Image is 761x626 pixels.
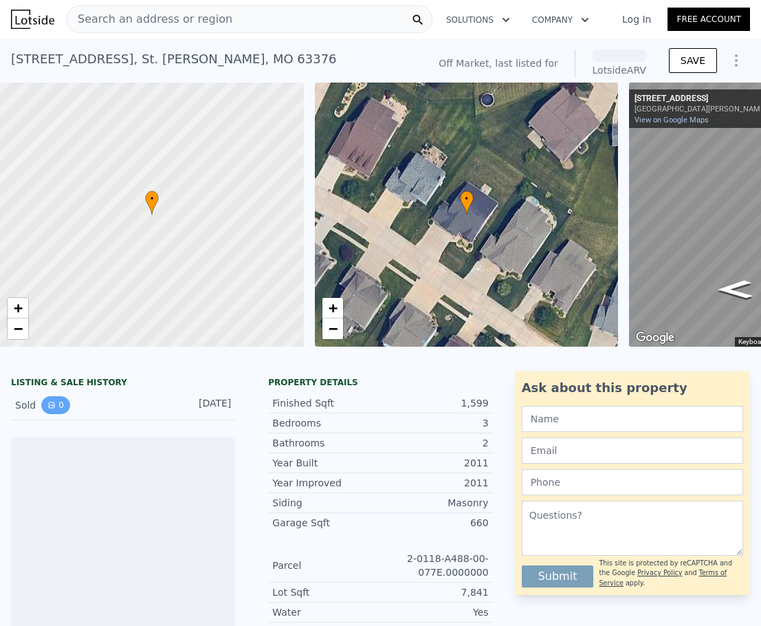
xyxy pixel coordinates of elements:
a: Zoom out [322,319,343,339]
img: Lotside [11,10,54,29]
input: Phone [522,469,743,495]
a: Terms of Service [599,569,727,586]
div: [STREET_ADDRESS] , St. [PERSON_NAME] , MO 63376 [11,50,337,69]
div: Bathrooms [272,436,380,450]
div: 660 [380,516,488,530]
a: View on Google Maps [635,116,709,125]
div: Bedrooms [272,416,380,430]
div: Ask about this property [522,378,743,398]
span: • [460,193,474,205]
a: Zoom in [322,298,343,319]
a: Open this area in Google Maps (opens a new window) [632,329,678,347]
button: Company [521,8,600,32]
div: 2011 [380,476,488,490]
div: 7,841 [380,585,488,599]
div: • [460,191,474,215]
button: View historical data [41,396,70,414]
div: Property details [268,377,492,388]
button: Show Options [723,47,750,74]
div: Masonry [380,496,488,510]
div: Year Built [272,456,380,470]
span: Search an address or region [67,11,232,28]
div: Yes [380,605,488,619]
div: 2 [380,436,488,450]
span: + [14,299,23,316]
div: Off Market, last listed for [439,56,558,70]
div: Lot Sqft [272,585,380,599]
div: 1,599 [380,396,488,410]
button: SAVE [669,48,717,73]
a: Free Account [668,8,750,31]
div: This site is protected by reCAPTCHA and the Google and apply. [599,559,743,588]
div: [DATE] [183,396,232,414]
span: • [145,193,159,205]
span: − [328,320,337,337]
input: Email [522,438,743,464]
div: Lotside ARV [592,63,647,77]
a: Zoom in [8,298,28,319]
div: 3 [380,416,488,430]
a: Zoom out [8,319,28,339]
div: Sold [15,396,112,414]
div: LISTING & SALE HISTORY [11,377,235,391]
div: Siding [272,496,380,510]
div: • [145,191,159,215]
input: Name [522,406,743,432]
div: Year Improved [272,476,380,490]
span: − [14,320,23,337]
div: Parcel [272,559,380,572]
a: Log In [606,12,668,26]
div: Finished Sqft [272,396,380,410]
button: Submit [522,565,594,587]
span: + [328,299,337,316]
button: Solutions [435,8,521,32]
img: Google [632,329,678,347]
div: 2-0118-A488-00-077E.0000000 [380,552,488,579]
div: Garage Sqft [272,516,380,530]
a: Privacy Policy [637,569,682,576]
div: 2011 [380,456,488,470]
div: Water [272,605,380,619]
